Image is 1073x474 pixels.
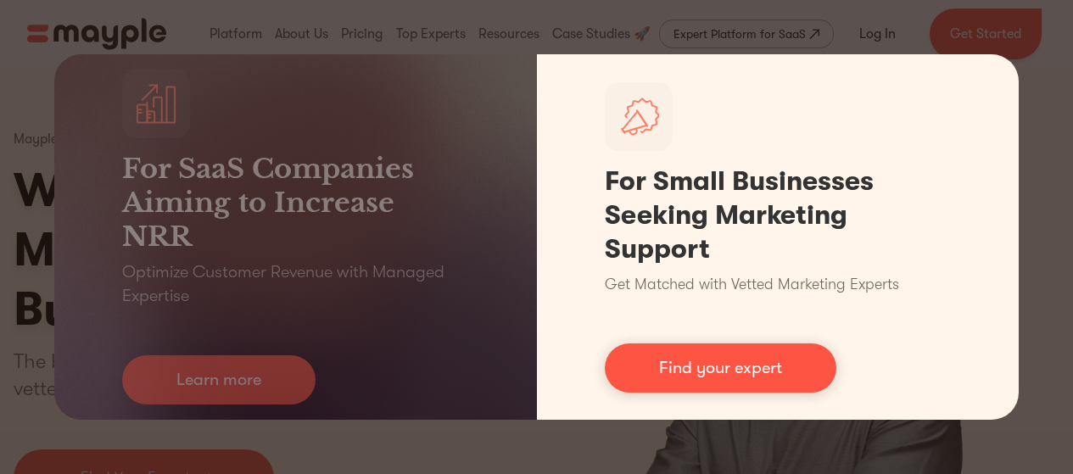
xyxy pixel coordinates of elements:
h3: For SaaS Companies Aiming to Increase NRR [122,152,469,254]
p: Get Matched with Vetted Marketing Experts [605,273,899,296]
h1: For Small Businesses Seeking Marketing Support [605,165,952,266]
a: Find your expert [605,343,836,393]
a: Learn more [122,355,316,404]
p: Optimize Customer Revenue with Managed Expertise [122,260,469,308]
